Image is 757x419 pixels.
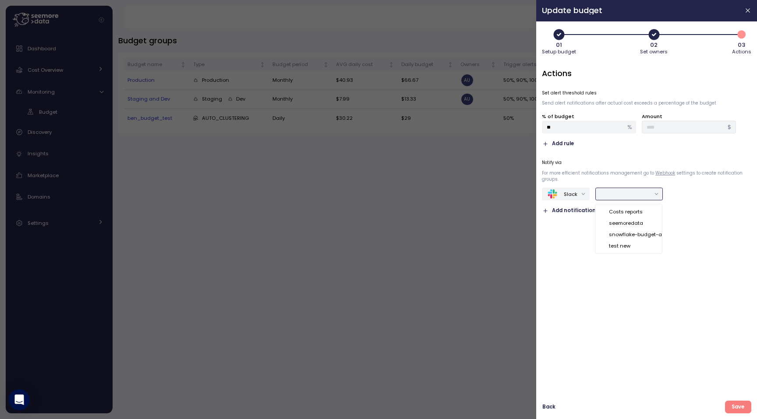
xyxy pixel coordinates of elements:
[724,121,736,133] div: $
[552,140,574,148] span: Add rule
[651,42,658,48] span: 02
[542,49,576,54] span: Setup budget
[640,49,668,54] span: Set owners
[564,191,577,198] div: Slack
[732,49,751,54] span: Actions
[542,113,574,121] label: % of budget
[542,90,716,96] p: Set alert threshold rules
[542,139,574,148] button: Add rule
[655,170,675,176] a: Webhook
[9,389,30,410] div: Open Intercom Messenger
[542,100,716,106] div: Send alert notifications after actual cost exceeds a percentage of the budget
[542,27,576,56] button: 01Setup budget
[732,401,744,413] span: Save
[542,68,751,79] h3: Actions
[556,42,562,48] span: 01
[542,206,610,215] button: Add notification type
[542,160,751,166] p: Notify via
[609,208,643,215] div: Costs reports
[609,231,670,238] div: snowflake-budget-alert
[542,170,751,182] div: For more efficient notifications management go to settings to create notification groups.
[640,27,668,56] button: 02Set owners
[542,401,555,413] span: Back
[734,27,749,42] span: 3
[725,401,751,413] button: Save
[642,113,662,121] label: Amount
[609,220,643,227] div: seemoredata
[732,27,751,56] button: 303Actions
[609,242,630,249] div: test new
[552,206,609,215] span: Add notification type
[542,401,556,413] button: Back
[542,188,590,200] button: Slack
[738,42,746,48] span: 03
[542,7,737,14] h2: Update budget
